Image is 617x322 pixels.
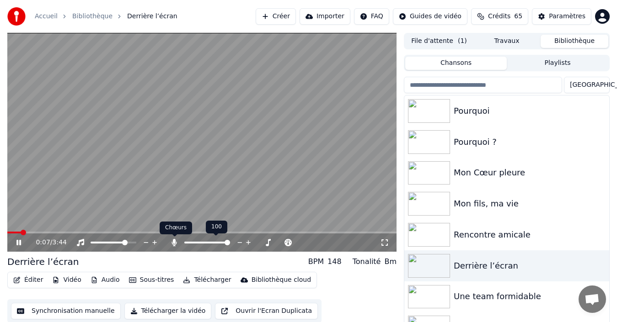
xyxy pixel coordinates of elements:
button: Ouvrir l'Ecran Duplicata [215,303,318,319]
div: Derrière l’écran [454,259,606,272]
span: Crédits [488,12,510,21]
nav: breadcrumb [35,12,177,21]
div: BPM [308,256,324,267]
div: Ouvrir le chat [579,285,606,313]
span: 3:44 [53,238,67,247]
button: Audio [87,274,123,286]
button: Éditer [10,274,47,286]
div: Chœurs [160,222,192,234]
button: Vidéo [48,274,85,286]
button: Chansons [405,57,507,70]
div: Paramètres [549,12,585,21]
button: Sous-titres [125,274,178,286]
div: Bm [384,256,397,267]
span: 65 [514,12,522,21]
div: Tonalité [353,256,381,267]
button: Playlists [507,57,608,70]
button: Guides de vidéo [393,8,467,25]
img: youka [7,7,26,26]
button: Télécharger [179,274,235,286]
a: Accueil [35,12,58,21]
span: Derrière l’écran [127,12,177,21]
div: Mon fils, ma vie [454,197,606,210]
div: Derrière l’écran [7,255,79,268]
button: FAQ [354,8,389,25]
button: Bibliothèque [541,35,608,48]
div: Pourquoi ? [454,136,606,148]
button: Importer [300,8,350,25]
div: Bibliothèque cloud [252,275,311,285]
div: Rencontre amicale [454,228,606,241]
div: Pourquoi [454,105,606,117]
button: Synchronisation manuelle [11,303,121,319]
span: ( 1 ) [458,37,467,46]
button: Créer [256,8,296,25]
button: Travaux [473,35,541,48]
a: Bibliothèque [72,12,113,21]
button: Télécharger la vidéo [124,303,212,319]
span: 0:07 [36,238,50,247]
div: 148 [327,256,342,267]
div: / [36,238,58,247]
div: Mon Cœur pleure [454,166,606,179]
div: 100 [206,221,227,233]
div: Une team formidable [454,290,606,303]
button: Crédits65 [471,8,528,25]
button: File d'attente [405,35,473,48]
button: Paramètres [532,8,591,25]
